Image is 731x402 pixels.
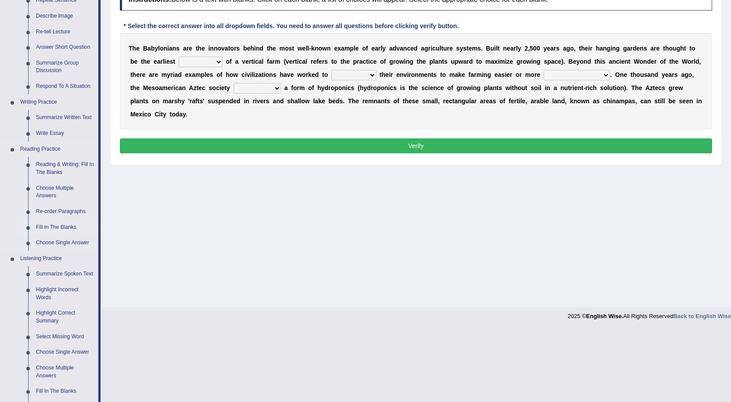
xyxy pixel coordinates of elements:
b: p [547,58,551,65]
b: l [433,58,435,65]
b: r [428,45,430,52]
b: i [167,45,169,52]
b: e [302,45,306,52]
b: h [596,45,600,52]
b: e [247,45,250,52]
b: p [350,45,354,52]
b: f [317,58,319,65]
b: h [680,45,684,52]
b: e [189,45,192,52]
b: s [477,45,481,52]
b: f [267,58,269,65]
b: o [362,45,366,52]
b: o [640,58,644,65]
b: c [255,58,259,65]
b: i [254,45,256,52]
b: . [563,58,565,65]
b: a [650,45,654,52]
b: h [665,45,669,52]
b: t [442,58,444,65]
a: Choose Single Answer [32,344,98,360]
strong: Back to English Wise [673,313,731,319]
b: o [570,45,574,52]
b: e [621,58,625,65]
b: y [576,58,580,65]
b: o [217,45,221,52]
b: v [286,58,289,65]
a: Choose Single Answer [32,235,98,251]
b: c [363,58,366,65]
b: o [522,58,526,65]
b: k [311,45,315,52]
b: r [378,45,380,52]
b: r [249,58,251,65]
b: e [202,45,205,52]
a: Summarize Group Discussion [32,55,98,79]
b: s [556,45,560,52]
b: h [581,45,585,52]
b: r [272,58,274,65]
b: v [396,45,400,52]
b: o [230,45,234,52]
b: y [518,45,521,52]
b: e [245,58,249,65]
b: e [147,58,150,65]
b: g [616,45,620,52]
b: n [503,45,507,52]
b: x [338,45,341,52]
b: s [236,45,240,52]
b: g [566,45,570,52]
b: l [381,45,382,52]
b: i [208,45,210,52]
b: e [637,45,640,52]
b: a [491,58,494,65]
b: r [520,58,522,65]
b: i [505,58,507,65]
b: a [157,58,161,65]
b: a [599,45,603,52]
a: Select Missing Word [32,329,98,345]
b: e [422,58,426,65]
a: Writing Practice [16,94,98,110]
b: t [173,58,175,65]
b: c [370,58,373,65]
b: a [225,45,228,52]
b: a [435,58,438,65]
b: w [298,45,302,52]
b: a [235,58,239,65]
b: r [187,45,189,52]
b: t [476,58,479,65]
b: i [494,45,496,52]
a: Answer Short Question [32,40,98,55]
b: l [307,45,309,52]
a: Write Essay [32,126,98,141]
b: n [640,45,644,52]
b: e [547,45,551,52]
b: f [384,58,386,65]
b: ) [561,58,563,65]
b: e [507,45,510,52]
b: v [242,58,245,65]
b: a [551,58,555,65]
b: e [558,58,562,65]
b: u [443,45,447,52]
b: t [684,45,686,52]
b: w [458,58,463,65]
b: f [230,58,232,65]
b: e [134,58,137,65]
b: t [466,45,468,52]
b: u [673,45,677,52]
b: n [625,58,629,65]
b: 5 [530,45,533,52]
b: c [432,45,436,52]
b: u [490,45,494,52]
b: r [160,58,162,65]
b: n [612,45,616,52]
b: r [447,45,449,52]
b: r [292,58,295,65]
b: B [143,45,148,52]
b: r [357,58,359,65]
b: g [607,45,611,52]
b: o [380,58,384,65]
b: s [176,45,180,52]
